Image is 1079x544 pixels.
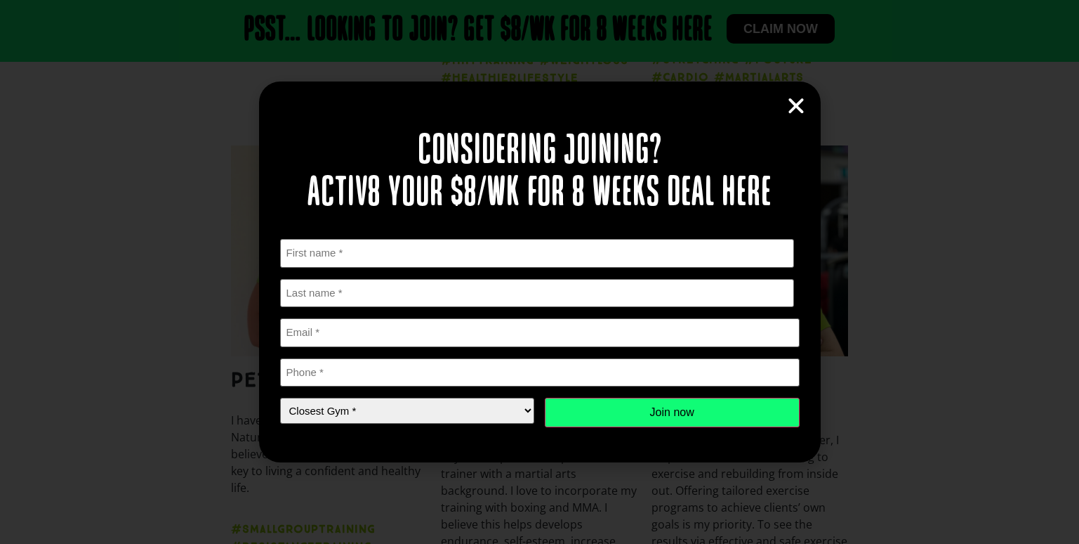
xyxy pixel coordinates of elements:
input: Join now [545,398,800,427]
h2: Considering joining? Activ8 your $8/wk for 8 weeks deal here [280,131,800,215]
input: Email * [280,318,800,347]
input: Phone * [280,358,800,387]
a: Close [786,96,807,117]
input: First name * [280,239,795,268]
input: Last name * [280,279,795,308]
